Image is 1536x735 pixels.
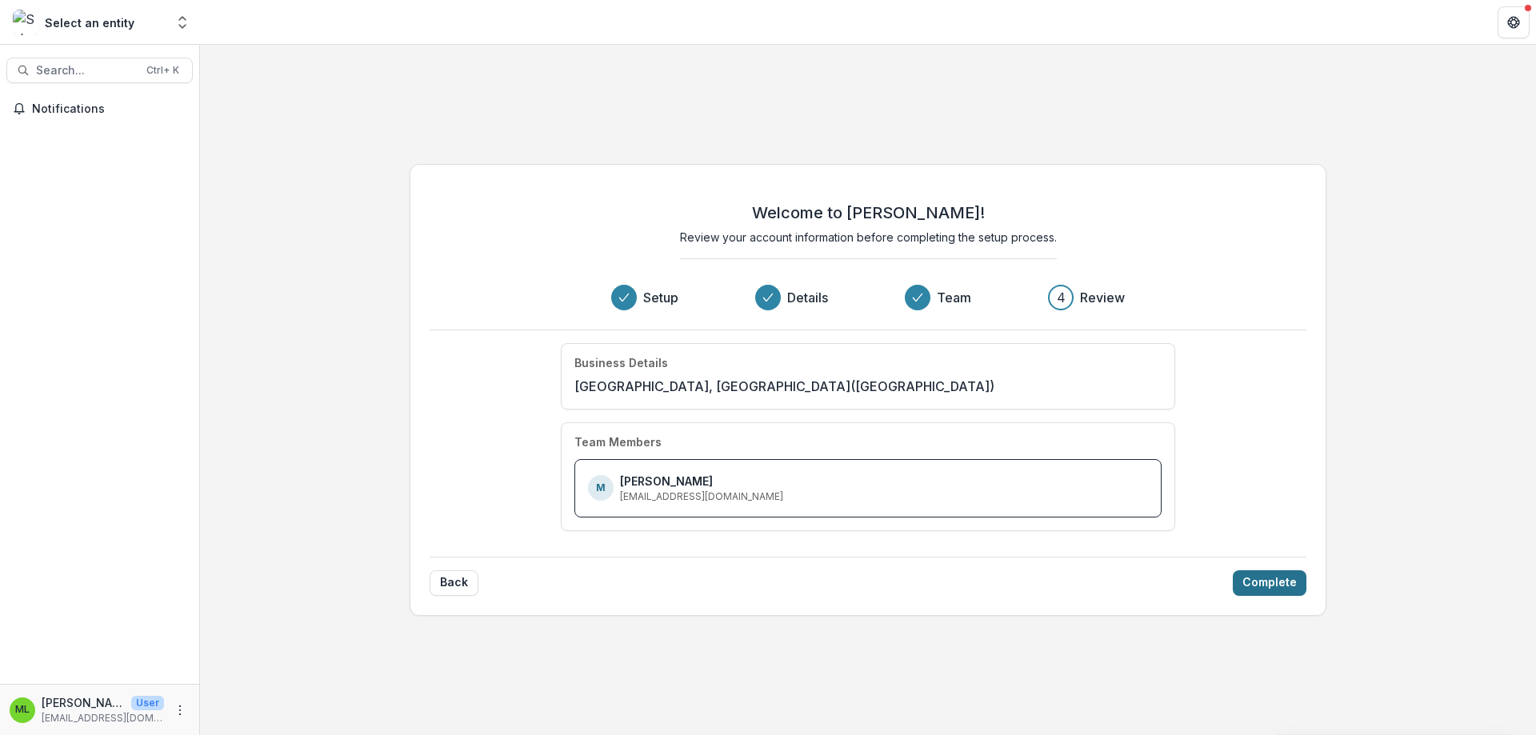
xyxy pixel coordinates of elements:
[6,96,193,122] button: Notifications
[430,570,478,596] button: Back
[643,288,678,307] h3: Setup
[1057,288,1066,307] div: 4
[42,711,164,725] p: [EMAIL_ADDRESS][DOMAIN_NAME]
[32,102,186,116] span: Notifications
[45,14,134,31] div: Select an entity
[620,489,783,504] p: [EMAIL_ADDRESS][DOMAIN_NAME]
[1080,288,1125,307] h3: Review
[6,58,193,83] button: Search...
[620,473,713,489] p: [PERSON_NAME]
[15,705,30,715] div: Mathilda Lombos
[170,701,190,720] button: More
[574,436,662,449] h4: Team Members
[596,481,606,495] p: M
[131,696,164,710] p: User
[752,203,985,222] h2: Welcome to [PERSON_NAME]!
[1498,6,1530,38] button: Get Help
[574,357,668,370] h4: Business Details
[574,377,994,396] p: [GEOGRAPHIC_DATA], [GEOGRAPHIC_DATA] ([GEOGRAPHIC_DATA])
[36,64,137,78] span: Search...
[937,288,971,307] h3: Team
[171,6,194,38] button: Open entity switcher
[1233,570,1306,596] button: Complete
[611,285,1125,310] div: Progress
[680,229,1057,246] p: Review your account information before completing the setup process.
[42,694,125,711] p: [PERSON_NAME]
[143,62,182,79] div: Ctrl + K
[787,288,828,307] h3: Details
[13,10,38,35] img: Select an entity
